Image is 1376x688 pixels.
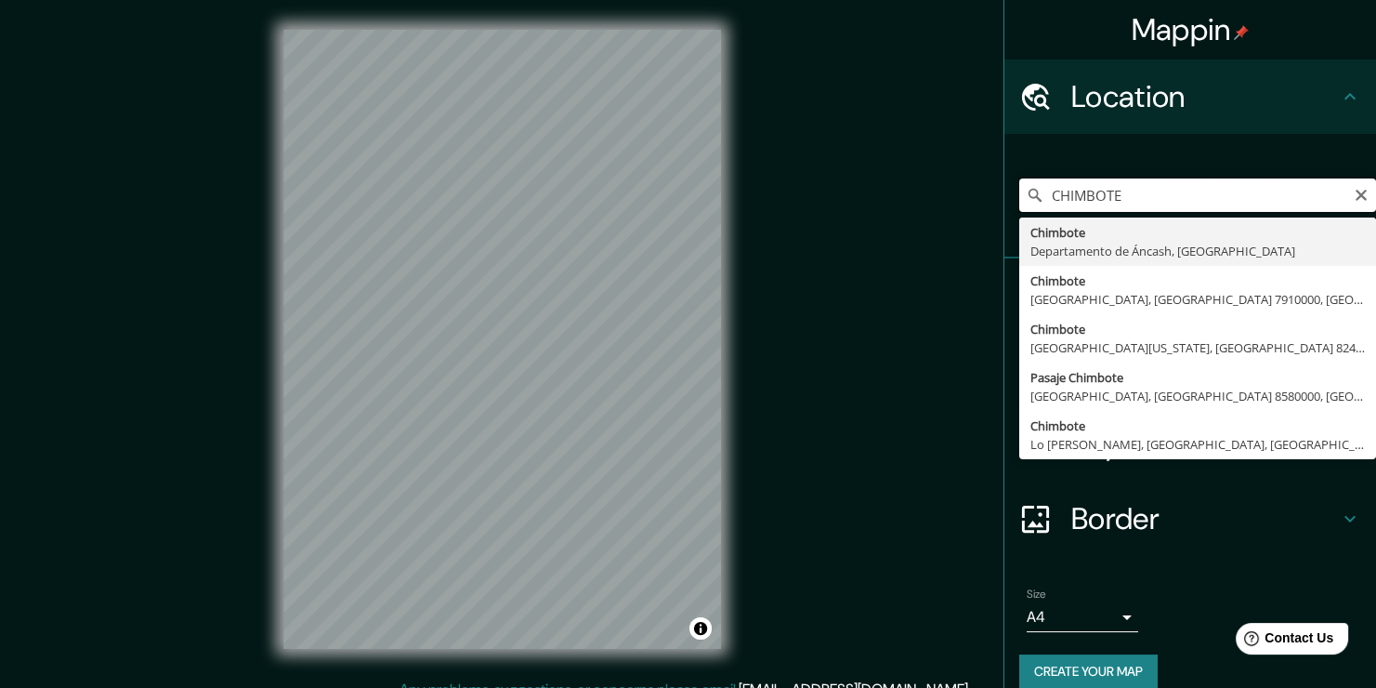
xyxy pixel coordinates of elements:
input: Pick your city or area [1019,179,1376,212]
img: pin-icon.png [1234,25,1249,40]
h4: Location [1071,78,1339,115]
label: Size [1027,587,1046,602]
div: Chimbote [1030,417,1365,435]
button: Toggle attribution [689,617,712,640]
div: [GEOGRAPHIC_DATA], [GEOGRAPHIC_DATA] 8580000, [GEOGRAPHIC_DATA] [1030,387,1365,405]
div: Pins [1004,258,1376,333]
div: Border [1004,482,1376,556]
canvas: Map [283,30,721,649]
div: Chimbote [1030,223,1365,242]
iframe: Help widget launcher [1211,615,1356,668]
div: Location [1004,60,1376,134]
div: Style [1004,333,1376,407]
div: [GEOGRAPHIC_DATA], [GEOGRAPHIC_DATA] 7910000, [GEOGRAPHIC_DATA] [1030,290,1365,309]
h4: Border [1071,500,1339,537]
h4: Mappin [1132,11,1250,48]
button: Clear [1354,185,1369,203]
div: Lo [PERSON_NAME], [GEOGRAPHIC_DATA], [GEOGRAPHIC_DATA] [1030,435,1365,454]
div: Chimbote [1030,320,1365,338]
div: Pasaje Chimbote [1030,368,1365,387]
div: Departamento de Áncash, [GEOGRAPHIC_DATA] [1030,242,1365,260]
div: A4 [1027,602,1138,632]
h4: Layout [1071,426,1339,463]
div: Layout [1004,407,1376,482]
div: [GEOGRAPHIC_DATA][US_STATE], [GEOGRAPHIC_DATA] 8240000, [GEOGRAPHIC_DATA] [1030,338,1365,357]
div: Chimbote [1030,271,1365,290]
